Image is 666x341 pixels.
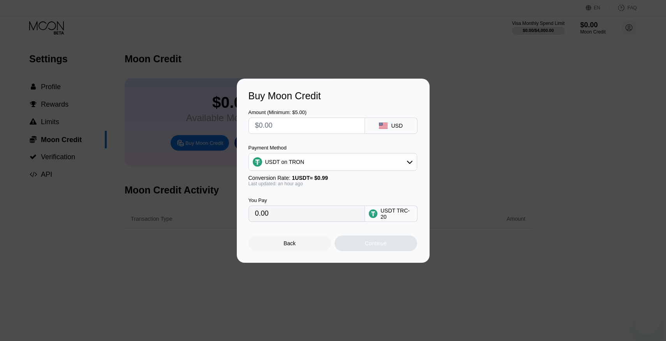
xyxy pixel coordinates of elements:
div: USD [391,123,403,129]
input: $0.00 [255,118,358,134]
div: USDT on TRON [249,154,417,170]
div: You Pay [248,197,365,203]
iframe: Button to launch messaging window [635,310,660,335]
div: USDT on TRON [265,159,305,165]
div: Last updated: an hour ago [248,181,417,186]
div: Payment Method [248,145,417,151]
div: USDT TRC-20 [381,207,413,220]
div: Amount (Minimum: $5.00) [248,109,365,115]
div: Back [248,236,331,251]
span: 1 USDT ≈ $0.99 [292,175,328,181]
div: Conversion Rate: [248,175,417,181]
div: Buy Moon Credit [248,90,418,102]
div: Back [284,240,296,246]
